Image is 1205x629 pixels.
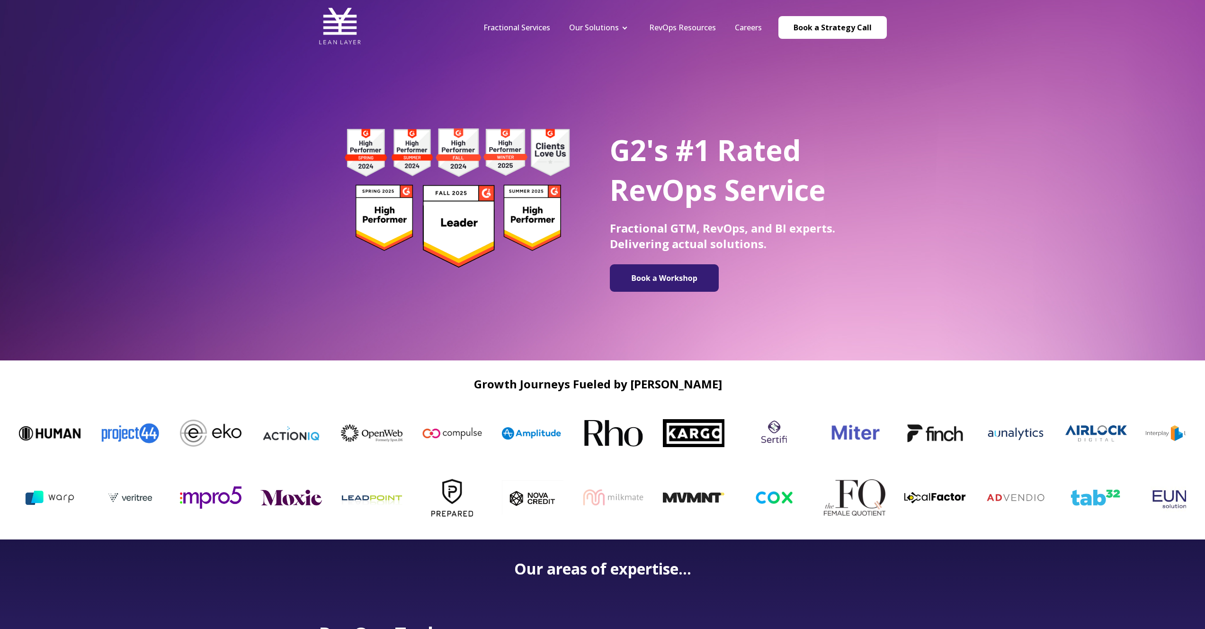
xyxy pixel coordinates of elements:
[339,424,401,442] img: OpenWeb
[983,423,1045,443] img: aunalytics
[319,5,361,47] img: Lean Layer Logo
[610,220,835,252] span: Fractional GTM, RevOps, and BI experts. Delivering actual solutions.
[987,480,1048,515] img: Advendio
[826,479,887,516] img: The FQ
[420,417,482,449] img: Compulse
[649,22,716,33] a: RevOps Resources
[328,126,586,270] img: g2 badges
[343,467,404,529] img: leadpoint
[615,268,714,288] img: Book a Workshop
[822,403,884,464] img: miter
[9,377,1186,390] h2: Growth Journeys Fueled by [PERSON_NAME]
[98,417,160,449] img: Project44
[661,419,723,447] img: Kargo
[903,403,964,464] img: Finch logo
[665,493,726,503] img: MVMNT
[504,480,565,515] img: nova_c
[514,558,691,579] strong: Our areas of expertise...
[259,425,321,441] img: ActionIQ
[610,131,826,209] span: G2's #1 Rated RevOps Service
[179,420,240,447] img: Eko
[262,490,324,505] img: moxie
[742,415,803,451] img: sertifi logo
[906,467,968,529] img: LocalFactor
[778,16,887,39] a: Book a Strategy Call
[483,22,550,33] a: Fractional Services
[584,488,646,506] img: milkmate
[500,427,562,440] img: Amplitude
[423,467,485,529] img: Prepared-Logo
[735,22,762,33] a: Careers
[101,484,163,511] img: veritree
[569,22,619,33] a: Our Solutions
[474,22,771,33] div: Navigation Menu
[1064,425,1125,441] img: images
[182,486,243,508] img: mpro5
[21,485,82,510] img: warp ai
[581,403,643,464] img: Rho-logo-square
[18,426,79,440] img: Human
[745,487,807,508] img: cox-logo-og-image
[1067,483,1129,512] img: Tab32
